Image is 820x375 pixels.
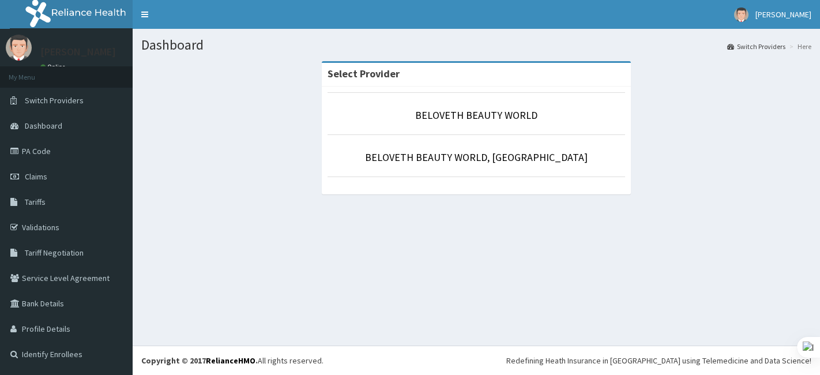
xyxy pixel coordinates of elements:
[25,95,84,106] span: Switch Providers
[365,151,588,164] a: BELOVETH BEAUTY WORLD, [GEOGRAPHIC_DATA]
[734,7,748,22] img: User Image
[40,63,68,71] a: Online
[133,346,820,375] footer: All rights reserved.
[40,47,116,57] p: [PERSON_NAME]
[328,67,400,80] strong: Select Provider
[25,247,84,258] span: Tariff Negotiation
[787,42,811,51] li: Here
[6,35,32,61] img: User Image
[415,108,537,122] a: BELOVETH BEAUTY WORLD
[25,171,47,182] span: Claims
[506,355,811,366] div: Redefining Heath Insurance in [GEOGRAPHIC_DATA] using Telemedicine and Data Science!
[727,42,785,51] a: Switch Providers
[206,355,255,366] a: RelianceHMO
[25,121,62,131] span: Dashboard
[25,197,46,207] span: Tariffs
[141,37,811,52] h1: Dashboard
[755,9,811,20] span: [PERSON_NAME]
[141,355,258,366] strong: Copyright © 2017 .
